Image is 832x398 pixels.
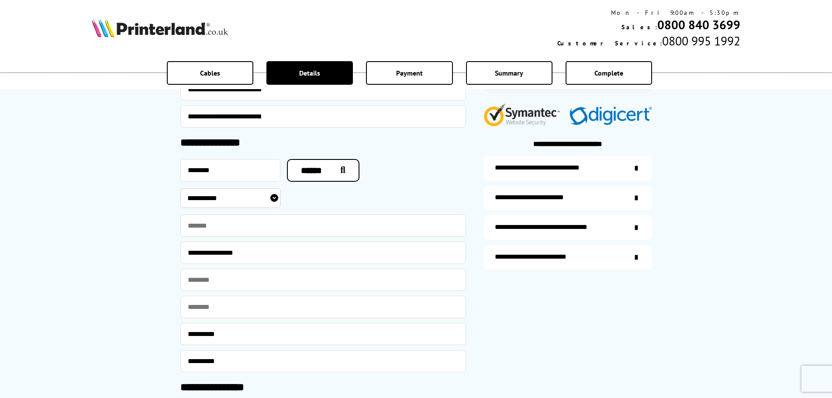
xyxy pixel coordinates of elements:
[557,39,662,47] span: Customer Service:
[483,186,652,210] a: items-arrive
[483,215,652,240] a: additional-cables
[621,23,657,31] span: Sales:
[662,33,740,49] span: 0800 995 1992
[483,245,652,270] a: secure-website
[200,69,220,77] span: Cables
[495,69,523,77] span: Summary
[483,156,652,180] a: additional-ink
[92,18,228,38] img: Printerland Logo
[557,9,740,17] div: Mon - Fri 9:00am - 5:30pm
[299,69,320,77] span: Details
[396,69,423,77] span: Payment
[594,69,623,77] span: Complete
[657,17,740,33] a: 0800 840 3699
